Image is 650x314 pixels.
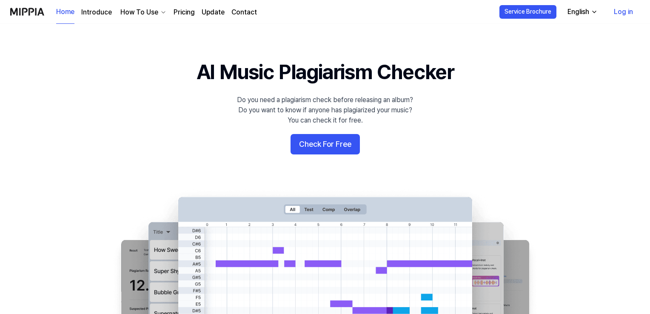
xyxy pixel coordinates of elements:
[291,134,360,154] button: Check For Free
[197,58,454,86] h1: AI Music Plagiarism Checker
[566,7,591,17] div: English
[231,7,257,17] a: Contact
[174,7,195,17] a: Pricing
[237,95,413,126] div: Do you need a plagiarism check before releasing an album? Do you want to know if anyone has plagi...
[119,7,167,17] button: How To Use
[119,7,160,17] div: How To Use
[561,3,603,20] button: English
[202,7,225,17] a: Update
[81,7,112,17] a: Introduce
[499,5,556,19] button: Service Brochure
[56,0,74,24] a: Home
